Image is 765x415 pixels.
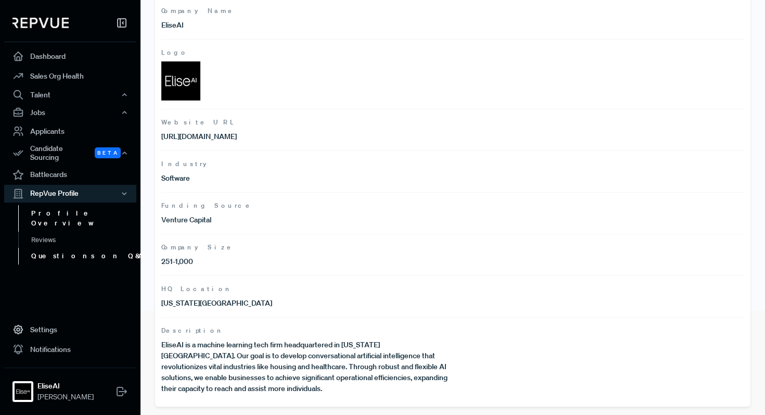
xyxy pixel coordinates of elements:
a: Applicants [4,121,136,141]
div: Candidate Sourcing [4,141,136,165]
a: Profile Overview [18,205,150,232]
p: [URL][DOMAIN_NAME] [161,131,453,142]
span: Logo [161,48,744,57]
a: Battlecards [4,165,136,185]
p: [US_STATE][GEOGRAPHIC_DATA] [161,298,453,309]
strong: EliseAI [37,381,94,392]
span: Beta [95,147,121,158]
span: Description [161,326,744,335]
a: Settings [4,320,136,339]
span: Company Size [161,243,744,252]
button: Jobs [4,104,136,121]
img: EliseAI [15,383,31,400]
span: [PERSON_NAME] [37,392,94,403]
a: Reviews [18,232,150,248]
a: Dashboard [4,46,136,66]
p: 251-1,000 [161,256,453,267]
img: Logo [161,61,200,100]
span: Company Name [161,6,744,16]
img: RepVue [12,18,69,28]
button: RepVue Profile [4,185,136,203]
p: EliseAI [161,20,453,31]
p: Venture Capital [161,215,453,225]
button: Candidate Sourcing Beta [4,141,136,165]
button: Talent [4,86,136,104]
a: Notifications [4,339,136,359]
a: EliseAIEliseAI[PERSON_NAME] [4,368,136,407]
span: HQ Location [161,284,744,294]
span: Industry [161,159,744,169]
p: Software [161,173,453,184]
a: Sales Org Health [4,66,136,86]
span: Website URL [161,118,744,127]
span: Funding Source [161,201,744,210]
p: EliseAI is a machine learning tech firm headquartered in [US_STATE][GEOGRAPHIC_DATA]. Our goal is... [161,339,453,394]
a: Questions on Q&A [18,248,150,265]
